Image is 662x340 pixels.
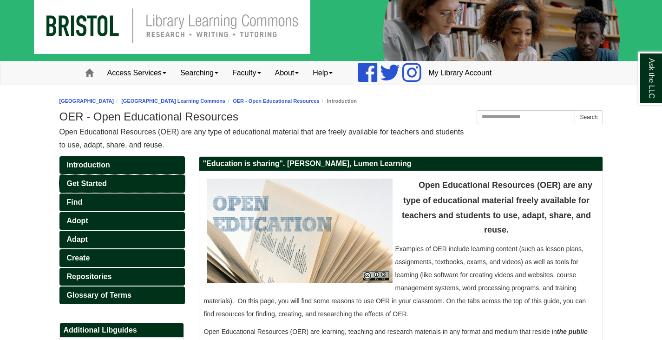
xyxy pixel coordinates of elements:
a: [GEOGRAPHIC_DATA] [59,98,114,104]
span: Adapt [67,235,88,243]
a: Get Started [59,175,185,193]
a: Repositories [59,268,185,286]
strong: Open Educational Resources (OER) are any type of educational material freely available for teache... [402,180,592,235]
button: Search [575,110,603,124]
span: Examples of OER include learning content (such as lesson plans, assignments, textbooks, exams, an... [204,245,586,318]
a: Help [306,61,340,85]
a: Create [59,249,185,267]
a: Faculty [225,61,268,85]
span: Get Started [67,180,107,187]
span: Introduction [67,161,110,169]
a: My Library Account [421,61,498,85]
li: Introduction [320,97,357,106]
h1: OER - Open Educational Resources [59,110,603,123]
a: Adapt [59,231,185,248]
a: Adopt [59,212,185,230]
a: OER - Open Educational Resources [233,98,319,104]
span: Repositories [67,273,112,280]
a: Introduction [59,156,185,174]
nav: breadcrumb [59,97,603,106]
a: About [268,61,306,85]
a: Searching [173,61,225,85]
span: Adopt [67,217,88,225]
h2: "Education is sharing". [PERSON_NAME], Lumen Learning [199,157,603,171]
span: Glossary of Terms [67,291,131,299]
span: Find [67,198,83,206]
a: Access Services [100,61,173,85]
span: Open Educational Resources (OER) are any type of educational material that are freely available f... [59,128,464,149]
span: Create [67,254,90,262]
a: Find [59,193,185,211]
a: Glossary of Terms [59,287,185,304]
a: [GEOGRAPHIC_DATA] Learning Commons [121,98,225,104]
h2: Additional Libguides [60,323,184,338]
